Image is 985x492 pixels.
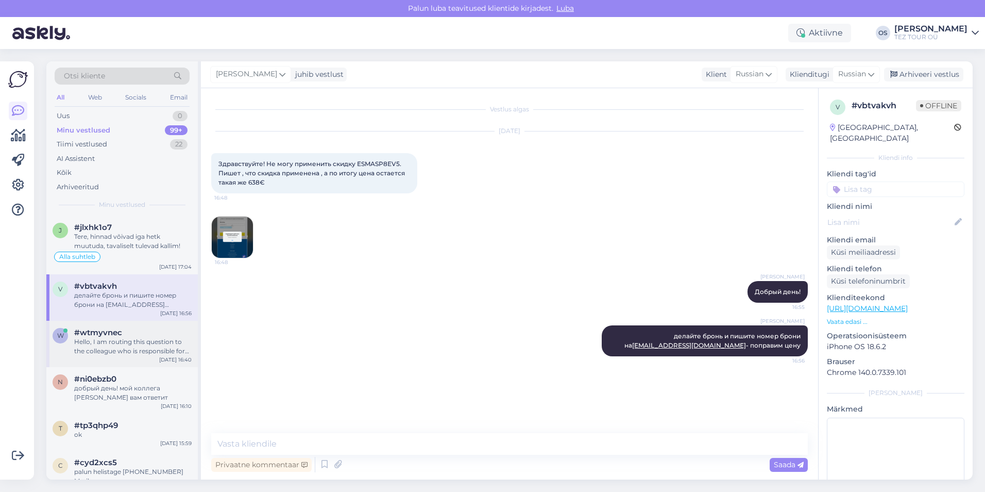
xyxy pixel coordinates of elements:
div: Kliendi info [827,153,964,162]
div: Uus [57,111,70,121]
span: Minu vestlused [99,200,145,209]
p: Chrome 140.0.7339.101 [827,367,964,378]
div: Tere, hinnad võivad iga hetk muutuda, tavaliselt tulevad kallim! [74,232,192,251]
div: Kõik [57,168,72,178]
span: #vbtvakvh [74,282,117,291]
span: j [59,226,62,234]
span: v [836,103,840,111]
div: Küsi telefoninumbrit [827,274,910,288]
div: All [55,91,66,104]
div: juhib vestlust [291,69,344,80]
span: c [58,462,63,469]
img: Attachment [212,217,253,258]
div: Arhiveeri vestlus [884,68,963,81]
div: [GEOGRAPHIC_DATA], [GEOGRAPHIC_DATA] [830,122,954,144]
span: Saada [774,460,804,469]
div: делайте бронь и пишите номер брони на [EMAIL_ADDRESS][DOMAIN_NAME] - поправим цену [74,291,192,309]
p: iPhone OS 18.6.2 [827,341,964,352]
p: Vaata edasi ... [827,317,964,326]
div: [DATE] 16:40 [159,356,192,364]
span: [PERSON_NAME] [760,317,805,325]
span: n [58,378,63,386]
div: [DATE] 16:56 [160,309,192,317]
div: Hello, I am routing this question to the colleague who is responsible for this topic. The reply m... [74,337,192,356]
p: Kliendi tag'id [827,169,964,179]
div: 0 [173,111,188,121]
a: [PERSON_NAME]TEZ TOUR OÜ [894,25,979,41]
div: AI Assistent [57,154,95,164]
span: #tp3qhp49 [74,421,118,430]
span: 16:48 [215,258,253,266]
span: #cyd2xcs5 [74,458,117,467]
div: Küsi meiliaadressi [827,245,900,259]
span: t [59,424,62,432]
div: Tiimi vestlused [57,139,107,150]
div: Klient [702,69,727,80]
div: Socials [123,91,148,104]
span: Otsi kliente [64,71,105,81]
span: 16:55 [766,303,805,311]
span: делайте бронь и пишите номер брони на - поправим цену [624,332,802,349]
input: Lisa tag [827,182,964,197]
div: TEZ TOUR OÜ [894,33,967,41]
div: Klienditugi [786,69,829,80]
div: [DATE] 17:04 [159,263,192,271]
div: OS [876,26,890,40]
p: Kliendi email [827,235,964,245]
span: Здравствуйте! Не могу применить скидку ESMASP8EV5. Пишет , что скидка применена , а по итогу цена... [218,160,406,186]
p: Brauser [827,356,964,367]
span: #jlxhk1o7 [74,223,112,232]
span: 16:56 [766,357,805,365]
div: Vestlus algas [211,105,808,114]
div: добрый день! мой коллега [PERSON_NAME] вам ответит [74,384,192,402]
p: Märkmed [827,404,964,415]
img: Askly Logo [8,70,28,89]
span: [PERSON_NAME] [760,273,805,281]
div: Arhiveeritud [57,182,99,192]
div: Privaatne kommentaar [211,458,312,472]
div: [DATE] [211,126,808,136]
div: Email [168,91,190,104]
span: #ni0ebzb0 [74,374,116,384]
div: palun helistage [PHONE_NUMBER] Marika [74,467,192,486]
span: Luba [553,4,577,13]
span: Alla suhtleb [59,254,95,260]
div: # vbtvakvh [852,100,916,112]
span: 16:48 [214,194,253,202]
div: 99+ [165,125,188,136]
p: Klienditeekond [827,292,964,303]
p: Operatsioonisüsteem [827,331,964,341]
p: Kliendi telefon [827,264,964,274]
div: Aktiivne [788,24,851,42]
a: [URL][DOMAIN_NAME] [827,304,908,313]
span: [PERSON_NAME] [216,69,277,80]
div: [PERSON_NAME] [894,25,967,33]
span: Offline [916,100,961,111]
div: [DATE] 16:10 [161,402,192,410]
a: [EMAIL_ADDRESS][DOMAIN_NAME] [632,341,746,349]
span: #wtmyvnec [74,328,122,337]
div: [PERSON_NAME] [827,388,964,398]
span: Russian [736,69,763,80]
input: Lisa nimi [827,217,953,228]
span: Добрый день! [755,288,801,296]
span: w [57,332,64,339]
p: Kliendi nimi [827,201,964,212]
span: Russian [838,69,866,80]
div: Web [86,91,104,104]
div: ok [74,430,192,439]
span: v [58,285,62,293]
div: 22 [170,139,188,150]
div: Minu vestlused [57,125,110,136]
div: [DATE] 15:59 [160,439,192,447]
